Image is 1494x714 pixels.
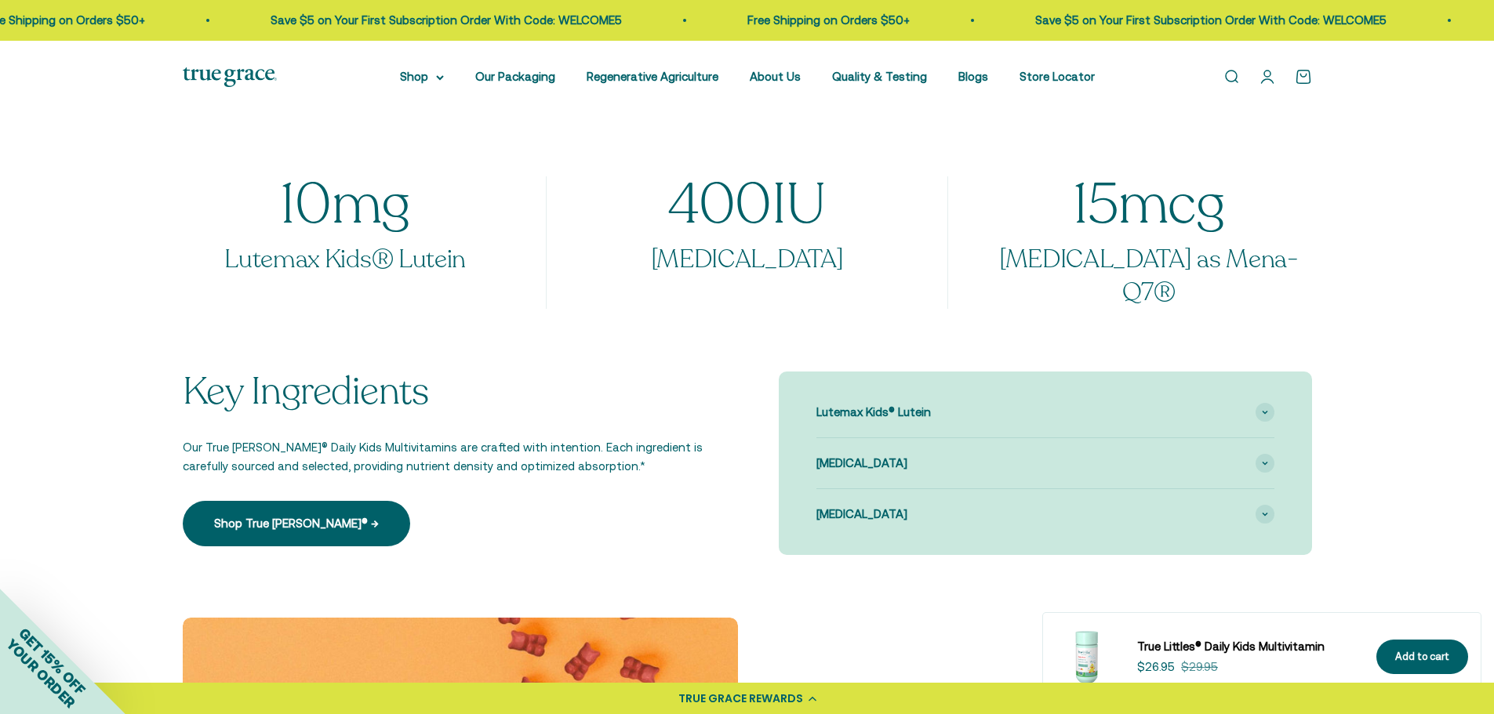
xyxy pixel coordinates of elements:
span: [MEDICAL_DATA] [816,454,907,473]
a: Free Shipping on Orders $50+ [747,13,910,27]
span: 10 [280,176,332,233]
a: Blogs [958,70,988,83]
span: 15 [1073,176,1119,233]
span: Lutemax Kids® Lutein [816,403,931,422]
p: Save $5 on Your First Subscription Order With Code: WELCOME5 [1035,11,1387,30]
sale-price: $26.95 [1137,658,1175,676]
span: GET 15% OFF [16,625,89,698]
h2: Key Ingredients [183,371,716,413]
impact-text: mcg [986,176,1311,233]
a: Store Locator [1020,70,1095,83]
summary: Lutemax Kids® Lutein [816,387,1274,437]
summary: Shop [400,67,444,86]
summary: [MEDICAL_DATA] [816,438,1274,488]
p: Save $5 on Your First Subscription Order With Code: WELCOME5 [271,11,622,30]
summary: [MEDICAL_DATA] [816,489,1274,539]
a: Our Packaging [475,70,555,83]
img: True Littles® Daily Kids Multivitamin [1056,625,1118,688]
h3: [MEDICAL_DATA] as Mena-Q7® [986,244,1311,309]
span: 400 [668,176,772,233]
span: [MEDICAL_DATA] [816,505,907,524]
a: Quality & Testing [832,70,927,83]
button: Add to cart [1376,640,1468,675]
span: YOUR ORDER [3,636,78,711]
compare-at-price: $29.95 [1181,658,1218,676]
div: Add to cart [1395,649,1449,665]
h3: Lutemax Kids® Lutein [183,244,508,277]
p: Our True [PERSON_NAME]® Daily Kids Multivitamins are crafted with intention. Each ingredient is c... [183,438,716,476]
impact-text: IU [584,176,910,233]
h3: [MEDICAL_DATA] [584,244,910,277]
div: TRUE GRACE REWARDS [678,690,803,707]
a: True Littles® Daily Kids Multivitamin [1137,637,1358,656]
p: Meaningful Ingredients at Effective Doses [417,72,1077,114]
a: Shop True [PERSON_NAME]® → [183,501,410,546]
a: About Us [750,70,801,83]
a: Regenerative Agriculture [587,70,718,83]
impact-text: mg [183,176,508,233]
